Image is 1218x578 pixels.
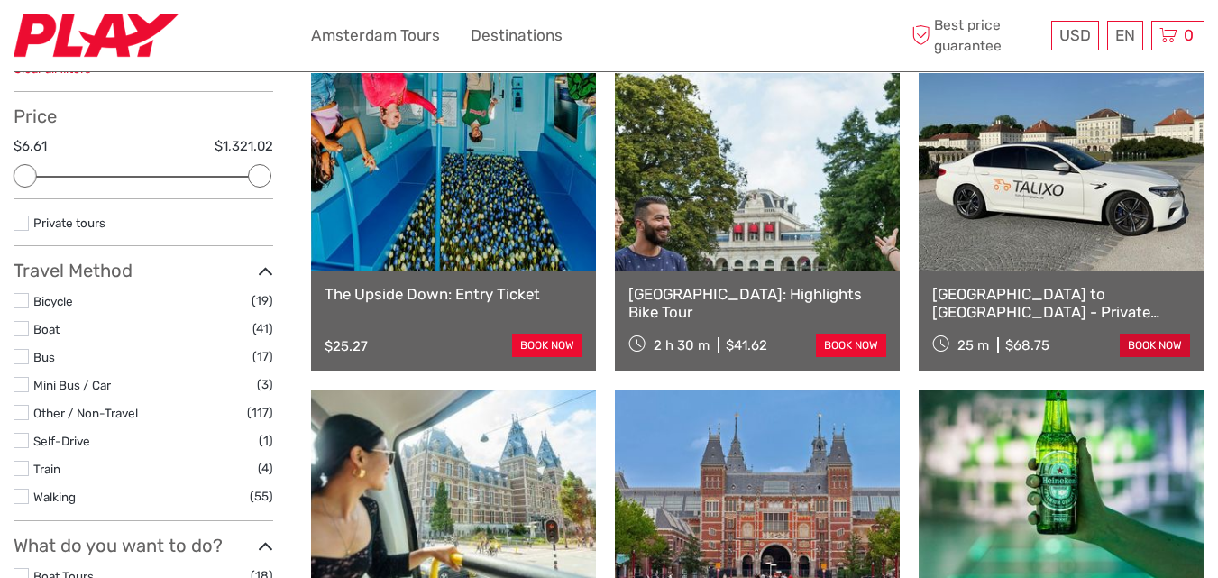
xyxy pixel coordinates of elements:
span: (19) [252,290,273,311]
h3: Price [14,106,273,127]
label: $6.61 [14,137,47,156]
span: (1) [259,430,273,451]
a: Bicycle [33,294,73,308]
a: Other / Non-Travel [33,406,138,420]
span: (3) [257,374,273,395]
span: (17) [252,346,273,367]
a: Destinations [471,23,563,49]
a: [GEOGRAPHIC_DATA] to [GEOGRAPHIC_DATA] - Private Transfer [932,285,1190,322]
div: $68.75 [1005,337,1049,353]
p: We're away right now. Please check back later! [25,32,204,46]
label: $1,321.02 [215,137,273,156]
a: Bus [33,350,55,364]
span: 2 h 30 m [654,337,710,353]
a: [GEOGRAPHIC_DATA]: Highlights Bike Tour [628,285,886,322]
span: 25 m [957,337,989,353]
h3: What do you want to do? [14,535,273,556]
a: The Upside Down: Entry Ticket [325,285,582,303]
div: $25.27 [325,338,368,354]
a: Walking [33,490,76,504]
div: EN [1107,21,1143,50]
span: (117) [247,402,273,423]
a: Amsterdam Tours [311,23,440,49]
button: Open LiveChat chat widget [207,28,229,50]
a: Self-Drive [33,434,90,448]
a: Private tours [33,216,105,230]
div: $41.62 [726,337,767,353]
span: USD [1059,26,1091,44]
span: (4) [258,458,273,479]
h3: Travel Method [14,260,273,281]
span: (55) [250,486,273,507]
a: Mini Bus / Car [33,378,111,392]
a: book now [512,334,582,357]
a: Train [33,462,60,476]
a: book now [816,334,886,357]
img: 2467-7e1744d7-2434-4362-8842-68c566c31c52_logo_small.jpg [14,14,179,58]
a: Boat [33,322,60,336]
a: book now [1120,334,1190,357]
span: 0 [1181,26,1196,44]
span: Best price guarantee [907,15,1047,55]
span: (41) [252,318,273,339]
